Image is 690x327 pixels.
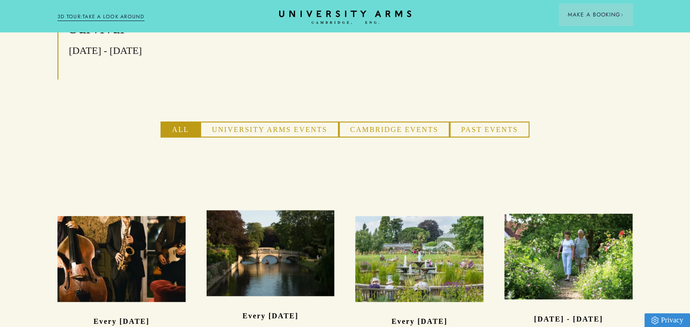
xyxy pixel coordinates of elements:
img: Privacy [651,316,659,324]
p: Every [DATE] [93,317,150,325]
a: 3D TOUR:TAKE A LOOK AROUND [57,13,145,21]
img: Arrow icon [620,13,623,16]
button: University Arms Events [200,121,338,138]
button: Make a BookingArrow icon [559,4,633,26]
p: [DATE] - [DATE] [534,315,603,322]
a: Home [279,11,411,25]
p: Every [DATE] [391,317,447,325]
span: Make a Booking [568,11,623,19]
button: All [161,121,200,138]
button: Past Events [450,121,529,138]
p: Every [DATE] [243,311,299,319]
button: Cambridge Events [339,121,450,138]
a: Privacy [644,313,690,327]
p: [DATE] - [DATE] [69,42,261,58]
